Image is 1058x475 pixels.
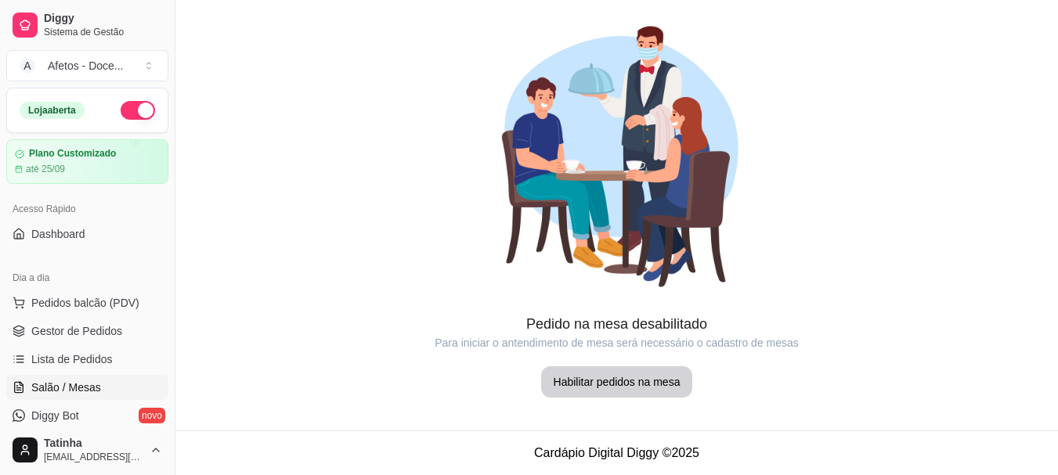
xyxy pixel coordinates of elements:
[31,408,79,423] span: Diggy Bot
[175,313,1058,335] article: Pedido na mesa desabilitado
[175,430,1058,475] footer: Cardápio Digital Diggy © 2025
[6,265,168,290] div: Dia a dia
[121,101,155,120] button: Alterar Status
[31,380,101,395] span: Salão / Mesas
[541,366,693,398] button: Habilitar pedidos na mesa
[175,335,1058,351] article: Para iniciar o antendimento de mesa será necessário o cadastro de mesas
[20,102,85,119] div: Loja aberta
[44,437,143,451] span: Tatinha
[6,50,168,81] button: Select a team
[20,58,35,74] span: A
[6,347,168,372] a: Lista de Pedidos
[31,351,113,367] span: Lista de Pedidos
[6,375,168,400] a: Salão / Mesas
[6,221,168,246] a: Dashboard
[29,148,116,160] article: Plano Customizado
[26,163,65,175] article: até 25/09
[44,12,162,26] span: Diggy
[6,196,168,221] div: Acesso Rápido
[6,318,168,344] a: Gestor de Pedidos
[44,451,143,463] span: [EMAIL_ADDRESS][DOMAIN_NAME]
[6,290,168,315] button: Pedidos balcão (PDV)
[48,58,124,74] div: Afetos - Doce ...
[6,431,168,469] button: Tatinha[EMAIL_ADDRESS][DOMAIN_NAME]
[31,323,122,339] span: Gestor de Pedidos
[31,295,139,311] span: Pedidos balcão (PDV)
[6,6,168,44] a: DiggySistema de Gestão
[44,26,162,38] span: Sistema de Gestão
[6,139,168,184] a: Plano Customizadoaté 25/09
[6,403,168,428] a: Diggy Botnovo
[31,226,85,242] span: Dashboard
